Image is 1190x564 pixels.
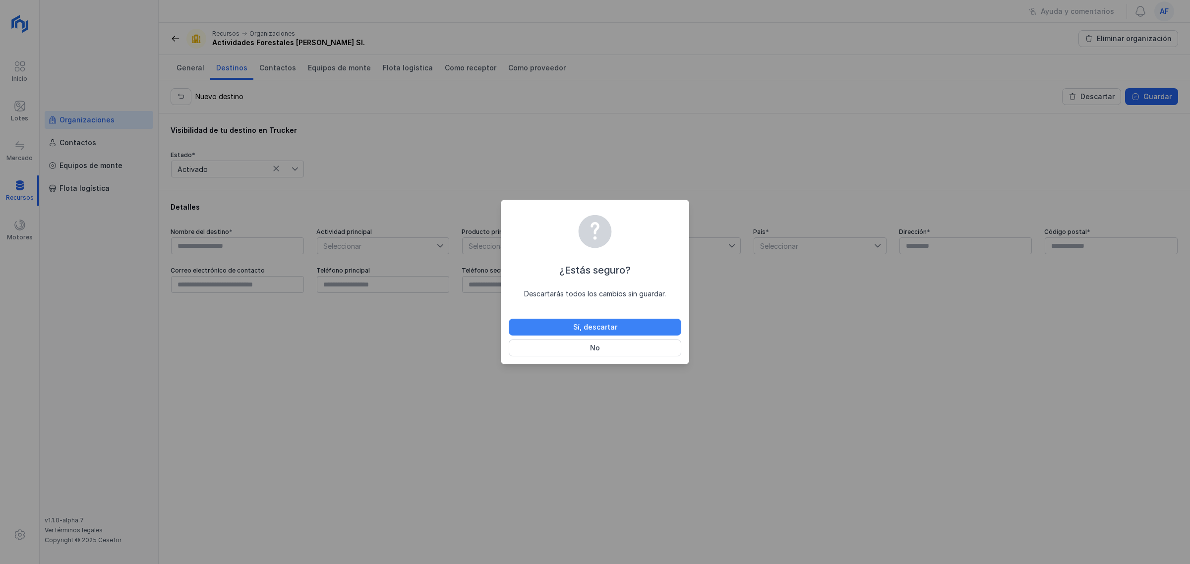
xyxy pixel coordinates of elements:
[509,339,681,356] button: No
[509,319,681,336] button: Sí, descartar
[590,343,600,353] div: No
[509,263,681,277] div: ¿Estás seguro?
[509,289,681,299] div: Descartarás todos los cambios sin guardar.
[573,322,617,332] div: Sí, descartar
